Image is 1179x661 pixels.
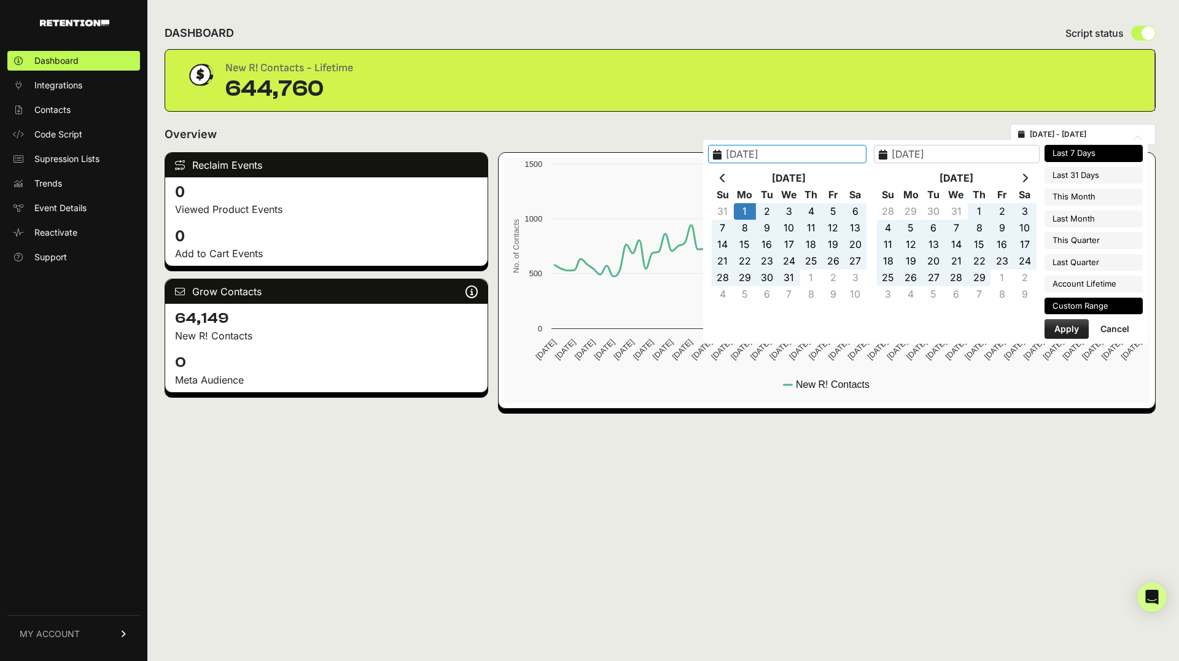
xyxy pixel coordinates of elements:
[690,338,714,361] text: [DATE]
[712,253,734,269] td: 21
[734,187,756,203] th: Mo
[900,220,922,236] td: 5
[900,253,922,269] td: 19
[822,286,844,303] td: 9
[7,174,140,193] a: Trends
[525,160,542,169] text: 1500
[712,203,734,220] td: 31
[968,203,990,220] td: 1
[866,338,890,361] text: [DATE]
[175,309,478,328] h4: 64,149
[800,203,822,220] td: 4
[807,338,831,361] text: [DATE]
[968,269,990,286] td: 29
[945,236,968,253] td: 14
[822,253,844,269] td: 26
[225,77,353,101] div: 644,760
[990,236,1013,253] td: 16
[175,182,478,202] h4: 0
[749,338,772,361] text: [DATE]
[900,236,922,253] td: 12
[885,338,909,361] text: [DATE]
[968,253,990,269] td: 22
[968,220,990,236] td: 8
[7,51,140,71] a: Dashboard
[1100,338,1124,361] text: [DATE]
[712,236,734,253] td: 14
[756,187,778,203] th: Tu
[20,628,80,640] span: MY ACCOUNT
[631,338,655,361] text: [DATE]
[922,187,945,203] th: Tu
[922,203,945,220] td: 30
[877,286,900,303] td: 3
[900,187,922,203] th: Mo
[1045,167,1143,184] li: Last 31 Days
[1091,319,1139,339] button: Cancel
[1065,26,1124,41] span: Script status
[573,338,597,361] text: [DATE]
[990,203,1013,220] td: 2
[844,286,866,303] td: 10
[844,253,866,269] td: 27
[1013,269,1036,286] td: 2
[1013,220,1036,236] td: 10
[7,615,140,652] a: MY ACCOUNT
[165,153,488,177] div: Reclaim Events
[922,269,945,286] td: 27
[1045,276,1143,293] li: Account Lifetime
[945,253,968,269] td: 21
[968,236,990,253] td: 15
[844,220,866,236] td: 13
[822,220,844,236] td: 12
[7,223,140,242] a: Reactivate
[612,338,636,361] text: [DATE]
[1045,319,1089,339] button: Apply
[712,286,734,303] td: 4
[778,269,800,286] td: 31
[512,219,521,273] text: No. of Contacts
[651,338,675,361] text: [DATE]
[7,100,140,120] a: Contacts
[788,338,812,361] text: [DATE]
[1002,338,1026,361] text: [DATE]
[7,149,140,169] a: Supression Lists
[712,220,734,236] td: 7
[34,251,67,263] span: Support
[756,253,778,269] td: 23
[1119,338,1143,361] text: [DATE]
[734,220,756,236] td: 8
[538,324,542,333] text: 0
[905,338,928,361] text: [DATE]
[729,338,753,361] text: [DATE]
[734,286,756,303] td: 5
[1013,187,1036,203] th: Sa
[1137,582,1167,612] div: Open Intercom Messenger
[990,187,1013,203] th: Fr
[800,253,822,269] td: 25
[827,338,850,361] text: [DATE]
[34,153,99,165] span: Supression Lists
[34,128,82,141] span: Code Script
[982,338,1006,361] text: [DATE]
[990,269,1013,286] td: 1
[877,203,900,220] td: 28
[922,253,945,269] td: 20
[900,269,922,286] td: 26
[529,269,542,278] text: 500
[822,203,844,220] td: 5
[968,187,990,203] th: Th
[922,236,945,253] td: 13
[945,203,968,220] td: 31
[712,269,734,286] td: 28
[968,286,990,303] td: 7
[800,236,822,253] td: 18
[734,170,844,187] th: [DATE]
[900,286,922,303] td: 4
[900,170,1014,187] th: [DATE]
[175,353,478,373] h4: 0
[185,60,216,90] img: dollar-coin-05c43ed7efb7bc0c12610022525b4bbbb207c7efeef5aecc26f025e68dcafac9.png
[822,187,844,203] th: Fr
[34,202,87,214] span: Event Details
[1045,232,1143,249] li: This Quarter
